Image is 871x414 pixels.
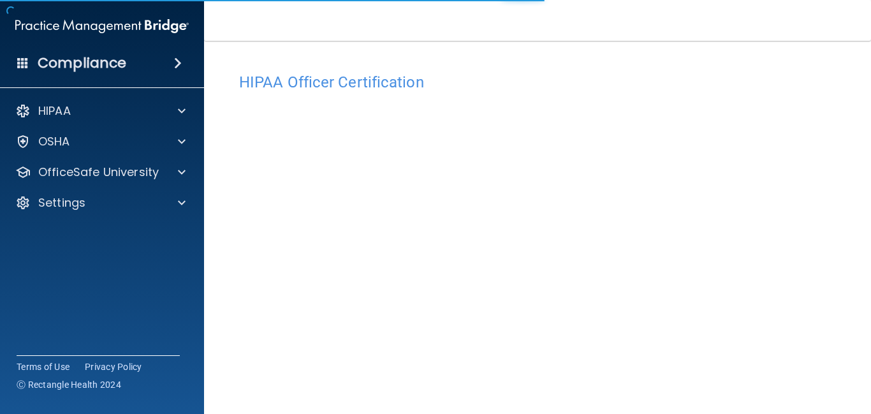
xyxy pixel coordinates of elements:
p: HIPAA [38,103,71,119]
img: PMB logo [15,13,189,39]
p: OSHA [38,134,70,149]
a: Privacy Policy [85,360,142,373]
p: OfficeSafe University [38,165,159,180]
p: Settings [38,195,85,211]
a: OSHA [15,134,186,149]
span: Ⓒ Rectangle Health 2024 [17,378,121,391]
a: OfficeSafe University [15,165,186,180]
a: Settings [15,195,186,211]
h4: Compliance [38,54,126,72]
a: Terms of Use [17,360,70,373]
a: HIPAA [15,103,186,119]
h4: HIPAA Officer Certification [239,74,836,91]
